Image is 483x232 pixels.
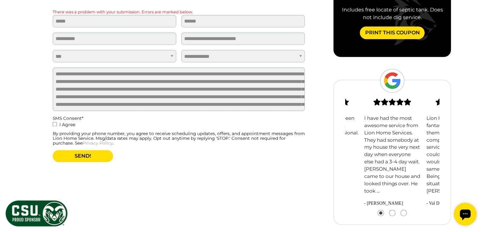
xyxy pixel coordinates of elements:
div: Includes free locate of septic tank. Does not include dig service. [339,6,446,21]
a: Print This Coupon [360,26,425,39]
button: SEND! [53,150,113,162]
div: carousel [345,86,439,216]
div: slide 1 (centered) [361,86,423,207]
span: - [PERSON_NAME] [364,200,420,207]
img: Google Logo [380,69,405,93]
img: CSU Sponsor Badge [5,200,68,227]
input: I Agree [53,122,57,126]
p: Lion Home Service was fantastic. I had called them due to another company pushing my service back... [426,115,483,195]
span: - Val D [426,200,483,207]
div: By providing your phone number, you agree to receive scheduling updates, offers, and appointment ... [53,131,305,146]
div: Open chat widget [3,3,25,25]
label: I Agree [53,121,305,131]
p: I have had the most awesome service from Lion Home Services. They had somebody at my house the ve... [364,115,420,195]
div: There was a problem with your submission. Errors are marked below. [53,9,305,15]
div: SMS Consent [53,116,305,121]
a: Privacy Policy [83,140,113,146]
